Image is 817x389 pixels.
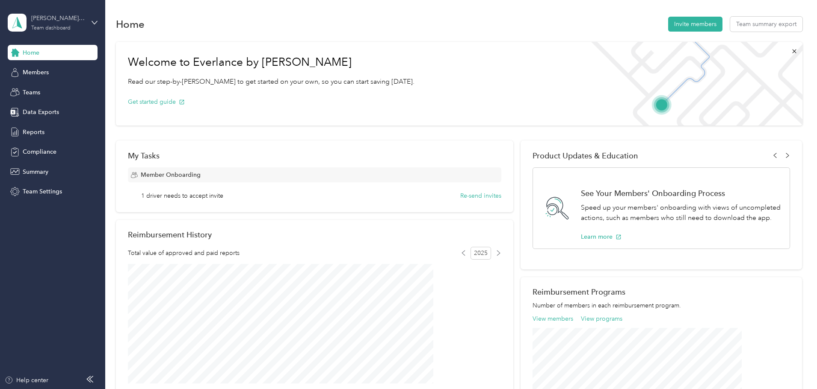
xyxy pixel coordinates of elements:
[460,191,501,200] button: Re-send invites
[141,191,223,200] span: 1 driver needs to accept invite
[23,88,40,97] span: Teams
[23,68,49,77] span: Members
[730,17,802,32] button: Team summary export
[533,301,790,310] p: Number of members in each reimbursement program.
[31,14,85,23] div: [PERSON_NAME] Trail Redi Mix, LLC
[23,187,62,196] span: Team Settings
[23,167,48,176] span: Summary
[23,108,59,117] span: Data Exports
[141,170,201,179] span: Member Onboarding
[116,20,145,29] h1: Home
[581,202,781,223] p: Speed up your members' onboarding with views of uncompleted actions, such as members who still ne...
[31,26,71,31] div: Team dashboard
[583,42,802,126] img: Welcome to everlance
[581,314,622,323] button: View programs
[128,230,212,239] h2: Reimbursement History
[769,341,817,389] iframe: Everlance-gr Chat Button Frame
[5,376,48,385] button: Help center
[23,147,56,156] span: Compliance
[533,287,790,296] h2: Reimbursement Programs
[668,17,722,32] button: Invite members
[128,151,501,160] div: My Tasks
[581,189,781,198] h1: See Your Members' Onboarding Process
[23,128,44,137] span: Reports
[128,97,185,106] button: Get started guide
[581,232,622,241] button: Learn more
[471,247,491,260] span: 2025
[128,249,240,257] span: Total value of approved and paid reports
[128,76,414,87] p: Read our step-by-[PERSON_NAME] to get started on your own, so you can start saving [DATE].
[533,151,638,160] span: Product Updates & Education
[128,56,414,69] h1: Welcome to Everlance by [PERSON_NAME]
[533,314,573,323] button: View members
[23,48,39,57] span: Home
